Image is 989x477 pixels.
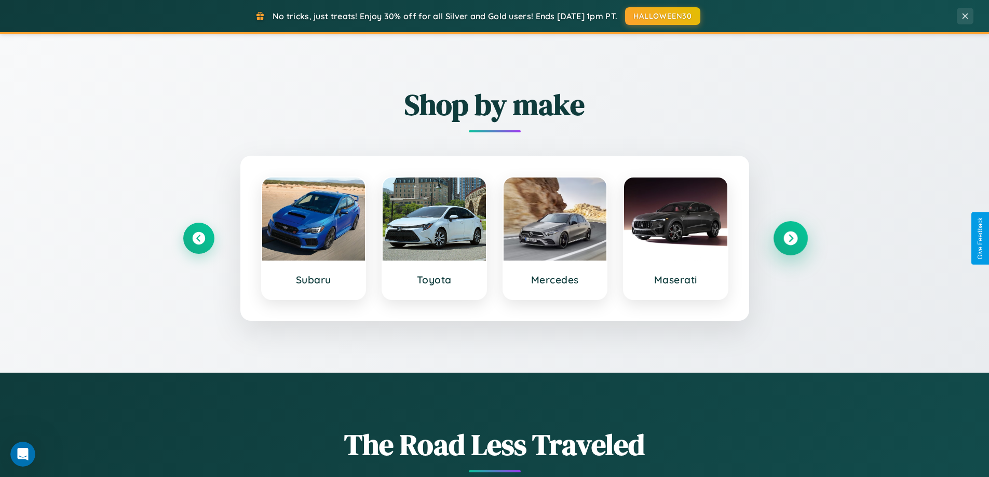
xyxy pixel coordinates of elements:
[10,442,35,467] iframe: Intercom live chat
[514,274,597,286] h3: Mercedes
[183,85,806,125] h2: Shop by make
[393,274,476,286] h3: Toyota
[625,7,700,25] button: HALLOWEEN30
[183,425,806,465] h1: The Road Less Traveled
[634,274,717,286] h3: Maserati
[273,11,617,21] span: No tricks, just treats! Enjoy 30% off for all Silver and Gold users! Ends [DATE] 1pm PT.
[977,217,984,260] div: Give Feedback
[273,274,355,286] h3: Subaru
